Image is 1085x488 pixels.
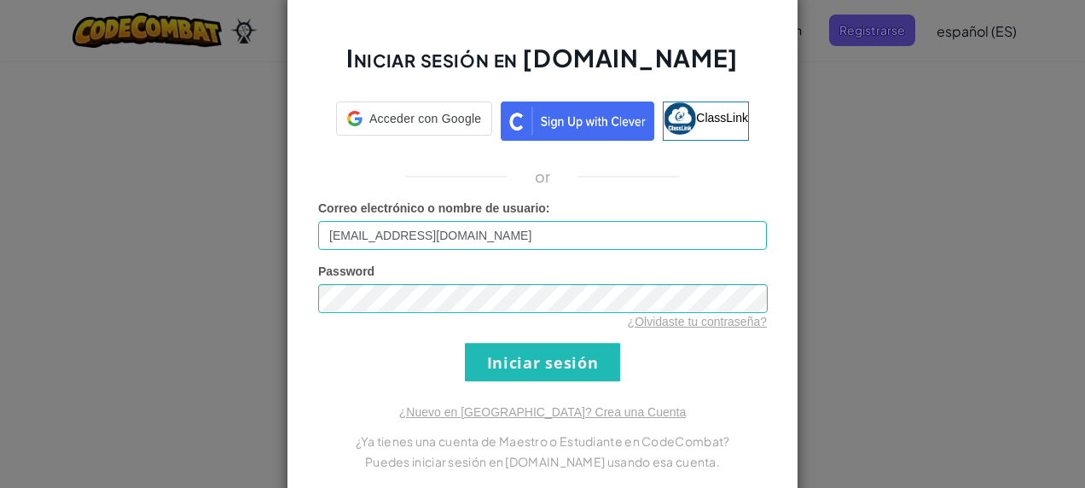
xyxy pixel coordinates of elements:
[318,431,767,451] p: ¿Ya tienes una cuenta de Maestro o Estudiante en CodeCombat?
[318,200,550,217] label: :
[465,343,620,381] input: Iniciar sesión
[696,111,748,125] span: ClassLink
[399,405,686,419] a: ¿Nuevo en [GEOGRAPHIC_DATA]? Crea una Cuenta
[501,102,654,141] img: clever_sso_button@2x.png
[369,110,481,127] span: Acceder con Google
[535,166,551,187] p: or
[318,451,767,472] p: Puedes iniciar sesión en [DOMAIN_NAME] usando esa cuenta.
[336,102,492,141] a: Acceder con Google
[318,264,374,278] span: Password
[664,102,696,135] img: classlink-logo-small.png
[318,201,546,215] span: Correo electrónico o nombre de usuario
[628,315,767,328] a: ¿Olvidaste tu contraseña?
[336,102,492,136] div: Acceder con Google
[318,42,767,91] h2: Iniciar sesión en [DOMAIN_NAME]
